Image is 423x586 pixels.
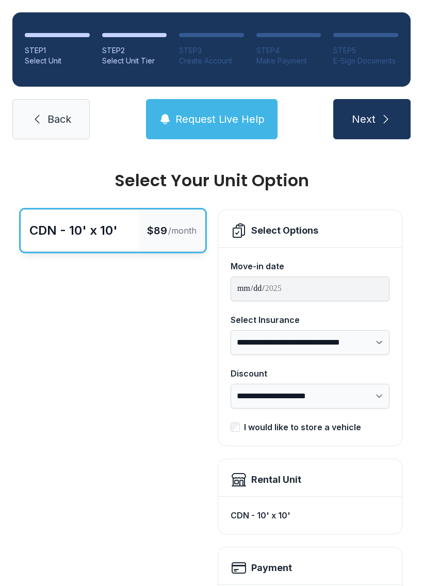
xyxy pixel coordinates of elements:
div: STEP 5 [333,45,398,56]
div: CDN - 10' x 10' [231,505,389,526]
div: STEP 4 [256,45,321,56]
span: $89 [147,223,167,238]
div: STEP 3 [179,45,244,56]
div: Select Your Unit Option [21,172,402,189]
span: Request Live Help [175,112,265,126]
span: Next [352,112,376,126]
div: Select Insurance [231,314,389,326]
div: STEP 2 [102,45,167,56]
span: /month [168,224,197,237]
div: Select Options [251,223,318,238]
div: CDN - 10' x 10' [29,222,118,239]
div: Discount [231,367,389,380]
div: Make Payment [256,56,321,66]
div: I would like to store a vehicle [244,421,361,433]
div: E-Sign Documents [333,56,398,66]
div: Rental Unit [251,473,301,487]
select: Select Insurance [231,330,389,355]
div: Select Unit Tier [102,56,167,66]
input: Move-in date [231,276,389,301]
div: Create Account [179,56,244,66]
div: Select Unit [25,56,90,66]
select: Discount [231,384,389,409]
h2: Payment [251,561,292,575]
div: Move-in date [231,260,389,272]
div: STEP 1 [25,45,90,56]
span: Back [47,112,71,126]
